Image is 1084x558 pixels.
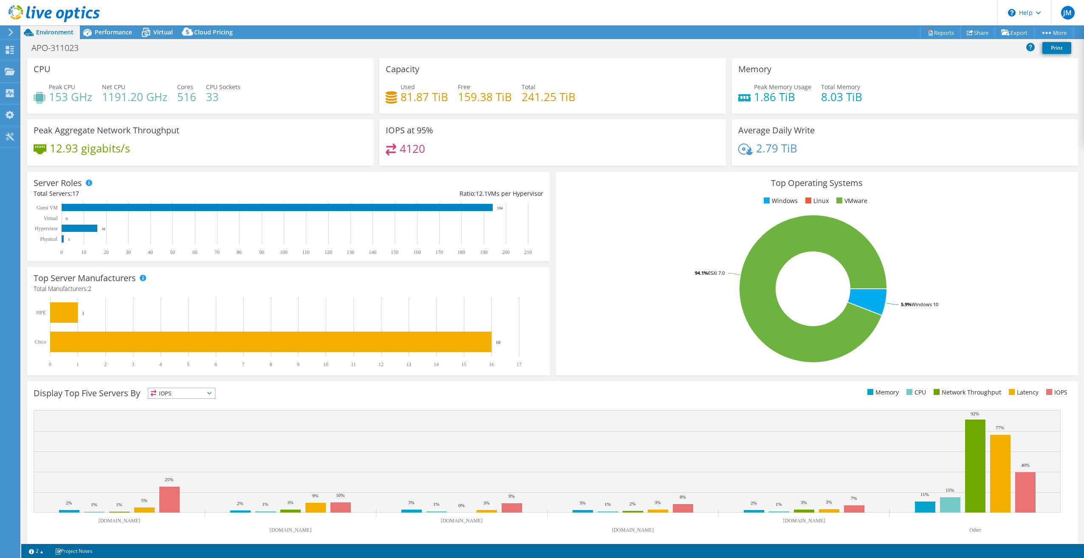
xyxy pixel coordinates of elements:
[60,249,63,255] text: 0
[386,126,433,135] h3: IOPS at 95%
[971,411,979,416] text: 92%
[49,83,75,91] span: Peak CPU
[522,92,576,101] h4: 241.25 TiB
[401,92,448,101] h4: 81.87 TiB
[49,92,92,101] h4: 153 GHz
[901,301,912,307] tspan: 5.9%
[34,273,136,283] h3: Top Server Manufacturers
[803,196,829,206] li: Linux
[562,178,1072,188] h3: Top Operating Systems
[66,500,72,505] text: 2%
[708,270,725,276] tspan: ESXi 7.0
[762,196,798,206] li: Windows
[378,361,384,367] text: 12
[165,477,173,482] text: 25%
[458,503,465,508] text: 0%
[270,361,272,367] text: 8
[821,83,860,91] span: Total Memory
[49,546,99,556] a: Project Notes
[960,26,995,39] a: Share
[995,26,1034,39] a: Export
[325,249,332,255] text: 120
[783,518,825,524] text: [DOMAIN_NAME]
[262,502,268,507] text: 1%
[1021,462,1030,468] text: 40%
[104,249,109,255] text: 20
[68,237,70,242] text: 1
[865,388,899,397] li: Memory
[35,339,46,345] text: Cisco
[476,189,488,197] span: 12.1
[302,249,310,255] text: 110
[489,361,494,367] text: 16
[159,361,162,367] text: 4
[192,249,198,255] text: 60
[44,215,58,221] text: Virtual
[99,518,141,524] text: [DOMAIN_NAME]
[177,92,196,101] h4: 516
[82,310,85,316] text: 1
[288,189,543,198] div: Ratio: VMs per Hypervisor
[76,361,79,367] text: 1
[66,217,68,221] text: 0
[72,189,79,197] span: 17
[270,527,312,533] text: [DOMAIN_NAME]
[496,340,501,345] text: 16
[695,270,708,276] tspan: 94.1%
[821,92,862,101] h4: 8.03 TiB
[1042,42,1071,54] a: Print
[946,488,954,493] text: 15%
[524,249,532,255] text: 210
[969,527,981,533] text: Other
[579,500,586,505] text: 3%
[34,126,179,135] h3: Peak Aggregate Network Throughput
[215,249,220,255] text: 70
[408,500,415,505] text: 3%
[91,502,97,507] text: 1%
[508,493,515,499] text: 9%
[102,227,106,231] text: 16
[434,361,439,367] text: 14
[1034,26,1073,39] a: More
[932,388,1001,397] li: Network Throughput
[102,83,125,91] span: Net CPU
[851,496,857,501] text: 7%
[776,502,782,507] text: 1%
[522,83,536,91] span: Total
[751,500,757,505] text: 2%
[904,388,926,397] li: CPU
[287,500,294,505] text: 3%
[386,65,419,74] h3: Capacity
[458,83,470,91] span: Free
[187,361,189,367] text: 5
[441,518,483,524] text: [DOMAIN_NAME]
[148,249,153,255] text: 40
[215,361,217,367] text: 6
[34,284,543,293] h4: Total Manufacturers:
[102,92,167,101] h4: 1191.20 GHz
[497,206,503,210] text: 194
[433,502,440,507] text: 1%
[1044,388,1067,397] li: IOPS
[1061,6,1075,20] span: JM
[206,83,240,91] span: CPU Sockets
[148,388,215,398] span: IOPS
[177,83,193,91] span: Cores
[630,501,636,506] text: 2%
[34,178,82,188] h3: Server Roles
[826,499,832,504] text: 3%
[126,249,131,255] text: 30
[738,126,815,135] h3: Average Daily Write
[483,500,490,505] text: 3%
[23,546,49,556] a: 2
[347,249,354,255] text: 130
[756,144,797,153] h4: 2.79 TiB
[40,236,57,242] text: Physical
[141,498,147,503] text: 5%
[1008,9,1016,17] svg: \n
[336,493,344,498] text: 10%
[996,425,1004,430] text: 77%
[170,249,175,255] text: 50
[801,500,807,505] text: 3%
[206,92,240,101] h4: 33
